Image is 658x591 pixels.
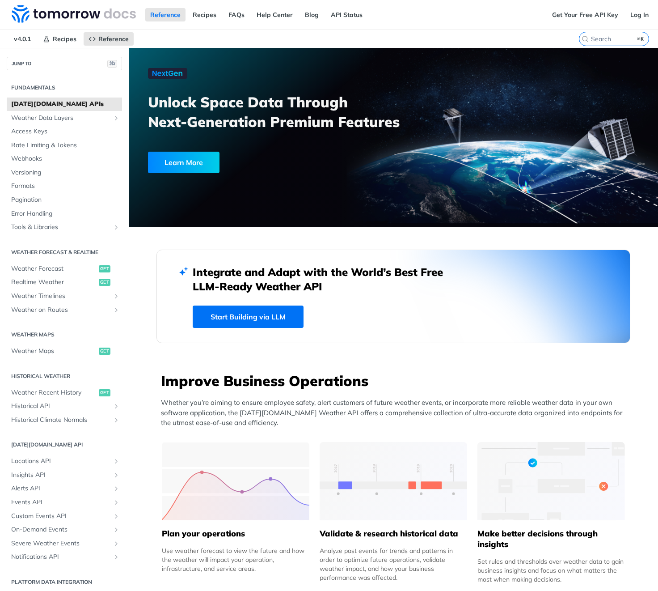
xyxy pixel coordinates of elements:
img: Tomorrow.io Weather API Docs [12,5,136,23]
a: Get Your Free API Key [547,8,623,21]
a: Blog [300,8,324,21]
span: Weather Maps [11,347,97,356]
a: Weather Mapsget [7,344,122,358]
span: Historical API [11,402,110,411]
button: Show subpages for Weather Data Layers [113,115,120,122]
span: Severe Weather Events [11,539,110,548]
div: Set rules and thresholds over weather data to gain business insights and focus on what matters th... [477,557,625,584]
button: JUMP TO⌘/ [7,57,122,70]
span: Rate Limiting & Tokens [11,141,120,150]
span: Tools & Libraries [11,223,110,232]
a: Log In [625,8,654,21]
a: Reference [84,32,134,46]
span: ⌘/ [107,60,117,68]
a: Formats [7,179,122,193]
span: Insights API [11,471,110,480]
a: Locations APIShow subpages for Locations API [7,455,122,468]
span: [DATE][DOMAIN_NAME] APIs [11,100,120,109]
a: Weather on RoutesShow subpages for Weather on Routes [7,303,122,317]
a: Error Handling [7,207,122,221]
a: Weather Recent Historyget [7,386,122,400]
h5: Make better decisions through insights [477,528,625,550]
button: Show subpages for Weather Timelines [113,293,120,300]
span: get [99,389,110,396]
span: Versioning [11,168,120,177]
a: Historical Climate NormalsShow subpages for Historical Climate Normals [7,413,122,427]
span: Pagination [11,196,120,204]
a: [DATE][DOMAIN_NAME] APIs [7,98,122,111]
a: Recipes [188,8,221,21]
button: Show subpages for Tools & Libraries [113,224,120,231]
button: Show subpages for Custom Events API [113,513,120,520]
a: Access Keys [7,125,122,138]
button: Show subpages for Severe Weather Events [113,540,120,547]
img: 13d7ca0-group-496-2.svg [320,442,467,520]
span: Locations API [11,457,110,466]
button: Show subpages for Historical API [113,403,120,410]
a: Historical APIShow subpages for Historical API [7,400,122,413]
h2: Weather Forecast & realtime [7,248,122,256]
h2: Platform DATA integration [7,578,122,586]
button: Show subpages for Locations API [113,458,120,465]
span: get [99,279,110,286]
h5: Plan your operations [162,528,309,539]
span: v4.0.1 [9,32,36,46]
a: Start Building via LLM [193,306,304,328]
a: Webhooks [7,152,122,166]
button: Show subpages for On-Demand Events [113,526,120,533]
h2: Integrate and Adapt with the World’s Best Free LLM-Ready Weather API [193,265,456,293]
span: Realtime Weather [11,278,97,287]
span: Alerts API [11,484,110,493]
button: Show subpages for Weather on Routes [113,306,120,314]
a: Notifications APIShow subpages for Notifications API [7,550,122,564]
h2: Fundamentals [7,84,122,92]
span: Reference [98,35,129,43]
div: Use weather forecast to view the future and how the weather will impact your operation, infrastru... [162,546,309,573]
span: Access Keys [11,127,120,136]
h2: Weather Maps [7,331,122,339]
button: Show subpages for Historical Climate Normals [113,417,120,424]
kbd: ⌘K [635,34,646,43]
span: Weather Forecast [11,264,97,273]
a: Learn More [148,152,352,173]
button: Show subpages for Events API [113,499,120,506]
p: Whether you’re aiming to ensure employee safety, alert customers of future weather events, or inc... [161,398,630,428]
span: Historical Climate Normals [11,416,110,425]
span: Webhooks [11,154,120,163]
button: Show subpages for Alerts API [113,485,120,492]
a: Versioning [7,166,122,179]
a: Custom Events APIShow subpages for Custom Events API [7,510,122,523]
a: Weather Forecastget [7,262,122,276]
span: Notifications API [11,553,110,561]
span: Weather Recent History [11,388,97,397]
span: Weather Timelines [11,292,110,301]
a: Alerts APIShow subpages for Alerts API [7,482,122,495]
h3: Unlock Space Data Through Next-Generation Premium Features [148,92,403,132]
span: Custom Events API [11,512,110,521]
a: Recipes [38,32,81,46]
h5: Validate & research historical data [320,528,467,539]
div: Analyze past events for trends and patterns in order to optimize future operations, validate weat... [320,546,467,582]
a: Tools & LibrariesShow subpages for Tools & Libraries [7,221,122,234]
a: FAQs [224,8,249,21]
button: Show subpages for Insights API [113,472,120,479]
a: Rate Limiting & Tokens [7,139,122,152]
span: get [99,348,110,355]
img: 39565e8-group-4962x.svg [162,442,309,520]
button: Show subpages for Notifications API [113,553,120,561]
img: NextGen [148,68,187,79]
span: Error Handling [11,209,120,218]
div: Learn More [148,152,219,173]
a: Weather Data LayersShow subpages for Weather Data Layers [7,111,122,125]
h2: [DATE][DOMAIN_NAME] API [7,441,122,449]
span: get [99,265,110,272]
a: Realtime Weatherget [7,276,122,289]
span: Weather on Routes [11,306,110,315]
span: Weather Data Layers [11,114,110,123]
a: Severe Weather EventsShow subpages for Severe Weather Events [7,537,122,550]
span: Events API [11,498,110,507]
h2: Historical Weather [7,372,122,380]
svg: Search [582,35,589,43]
a: API Status [326,8,367,21]
a: On-Demand EventsShow subpages for On-Demand Events [7,523,122,536]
